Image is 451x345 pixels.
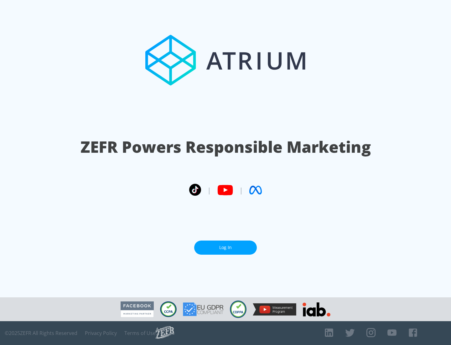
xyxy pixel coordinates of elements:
img: Facebook Marketing Partner [121,301,154,317]
img: YouTube Measurement Program [253,303,296,316]
img: COPPA Compliant [230,300,246,318]
span: | [239,185,243,195]
a: Privacy Policy [85,330,117,336]
img: GDPR Compliant [183,302,224,316]
a: Log In [194,241,257,255]
span: | [207,185,211,195]
a: Terms of Use [124,330,156,336]
img: CCPA Compliant [160,301,177,317]
h1: ZEFR Powers Responsible Marketing [80,136,371,158]
img: IAB [303,302,330,316]
span: © 2025 ZEFR All Rights Reserved [5,330,77,336]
